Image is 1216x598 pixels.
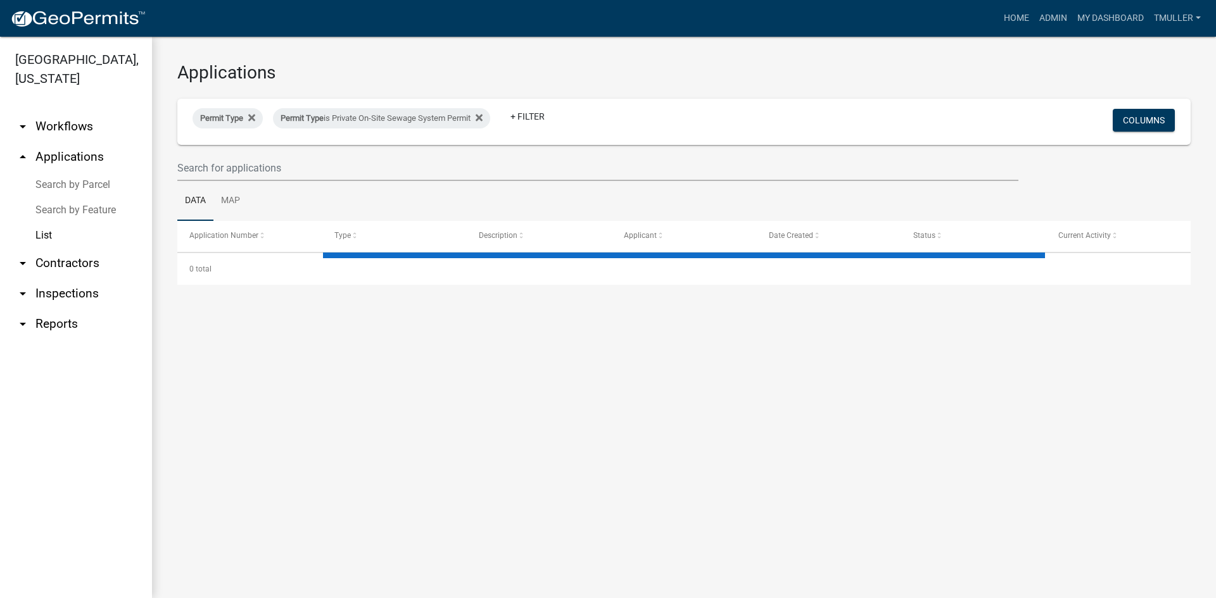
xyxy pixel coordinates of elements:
datatable-header-cell: Date Created [756,221,901,251]
datatable-header-cell: Current Activity [1046,221,1191,251]
h3: Applications [177,62,1191,84]
span: Type [334,231,351,240]
a: Home [999,6,1034,30]
a: + Filter [500,105,555,128]
span: Permit Type [281,113,324,123]
i: arrow_drop_up [15,149,30,165]
div: 0 total [177,253,1191,285]
span: Status [913,231,935,240]
a: Data [177,181,213,221]
i: arrow_drop_down [15,316,30,332]
span: Current Activity [1058,231,1111,240]
a: Tmuller [1149,6,1206,30]
i: arrow_drop_down [15,256,30,271]
button: Columns [1113,109,1175,132]
a: My Dashboard [1072,6,1149,30]
span: Applicant [624,231,657,240]
datatable-header-cell: Status [901,221,1046,251]
a: Map [213,181,248,221]
span: Description [479,231,517,240]
div: is Private On-Site Sewage System Permit [273,108,490,128]
span: Date Created [768,231,813,240]
span: Application Number [189,231,258,240]
datatable-header-cell: Application Number [177,221,322,251]
i: arrow_drop_down [15,286,30,301]
span: Permit Type [200,113,243,123]
a: Admin [1034,6,1072,30]
datatable-header-cell: Applicant [612,221,757,251]
datatable-header-cell: Type [322,221,467,251]
input: Search for applications [177,155,1018,181]
datatable-header-cell: Description [467,221,612,251]
i: arrow_drop_down [15,119,30,134]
